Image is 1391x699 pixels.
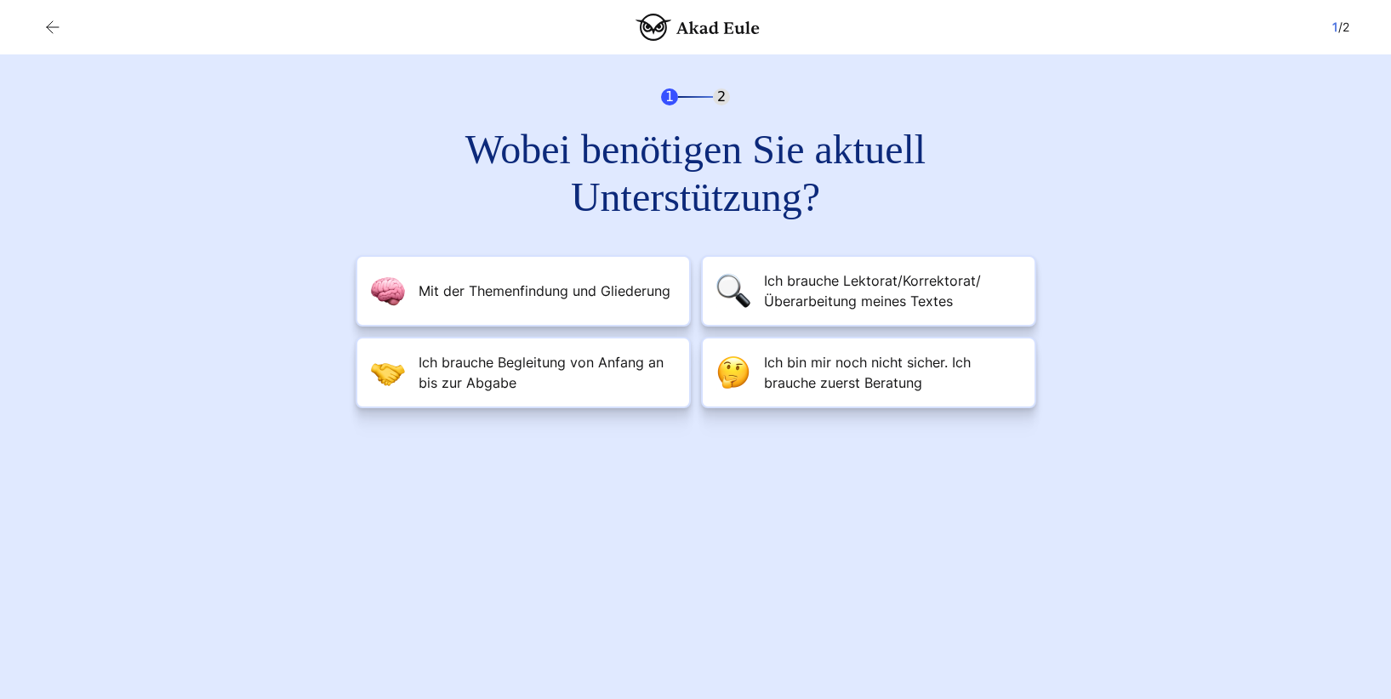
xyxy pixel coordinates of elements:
[1332,20,1338,34] span: 1
[1332,17,1349,37] div: /
[764,352,1021,393] span: Ich bin mir noch nicht sicher. Ich brauche zuerst Beratung
[764,270,1021,311] span: Ich brauche Lektorat/Korrektorat/Überarbeitung meines Textes
[419,281,670,301] span: Mit der Themenfindung und Gliederung
[419,352,676,393] span: Ich brauche Begleitung von Anfang an bis zur Abgabe
[661,88,678,105] span: 1
[713,88,730,105] span: 2
[636,14,760,41] img: logo
[390,126,1002,221] h2: Wobei benötigen Sie aktuell Unterstützung?
[1343,20,1349,34] span: 2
